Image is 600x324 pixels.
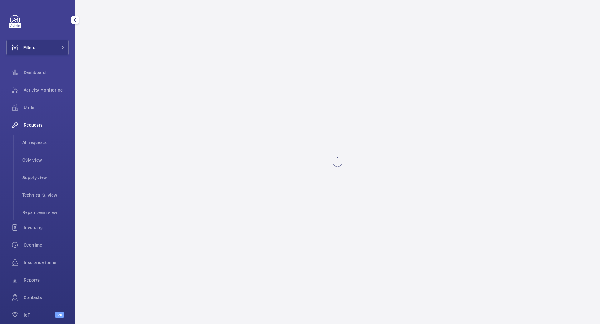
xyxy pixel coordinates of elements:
span: All requests [22,139,69,146]
span: Reports [24,277,69,283]
button: Filters [6,40,69,55]
span: Supply view [22,174,69,181]
span: Technical S. view [22,192,69,198]
span: Invoicing [24,224,69,231]
span: Contacts [24,294,69,301]
span: Requests [24,122,69,128]
span: IoT [24,312,55,318]
span: Units [24,104,69,111]
span: CSM view [22,157,69,163]
span: Repair team view [22,209,69,216]
span: Insurance items [24,259,69,266]
span: Beta [55,312,64,318]
span: Activity Monitoring [24,87,69,93]
span: Overtime [24,242,69,248]
span: Filters [23,44,35,51]
span: Dashboard [24,69,69,76]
